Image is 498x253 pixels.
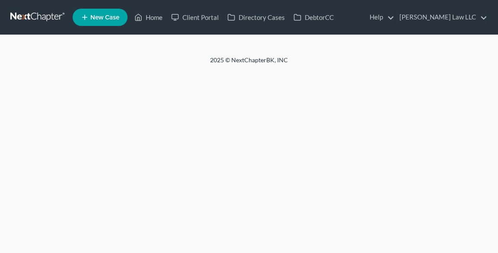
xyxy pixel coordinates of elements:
a: [PERSON_NAME] Law LLC [395,10,487,25]
a: Home [130,10,167,25]
div: 2025 © NextChapterBK, INC [41,56,456,71]
new-legal-case-button: New Case [73,9,128,26]
a: Client Portal [167,10,223,25]
a: DebtorCC [289,10,338,25]
a: Help [365,10,394,25]
a: Directory Cases [223,10,289,25]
